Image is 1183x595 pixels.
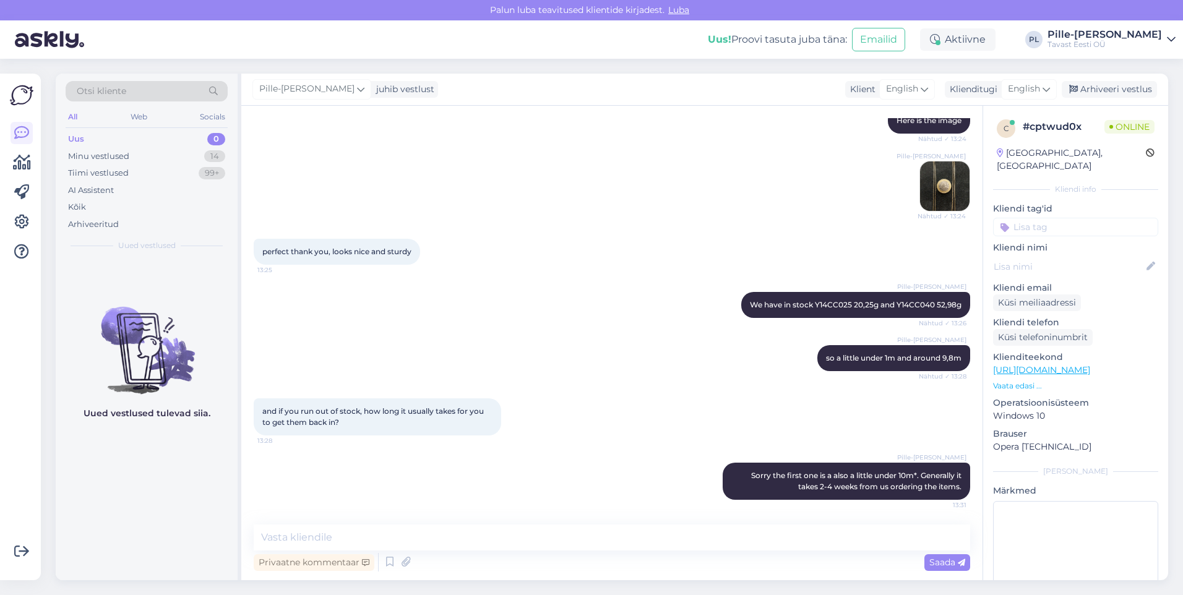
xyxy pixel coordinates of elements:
[1047,30,1162,40] div: Pille-[PERSON_NAME]
[68,133,84,145] div: Uus
[993,396,1158,409] p: Operatsioonisüsteem
[254,554,374,571] div: Privaatne kommentaar
[1004,124,1009,133] span: c
[994,260,1144,273] input: Lisa nimi
[665,4,693,15] span: Luba
[919,372,966,381] span: Nähtud ✓ 13:28
[897,152,966,161] span: Pille-[PERSON_NAME]
[993,440,1158,453] p: Opera [TECHNICAL_ID]
[993,316,1158,329] p: Kliendi telefon
[259,82,355,96] span: Pille-[PERSON_NAME]
[993,466,1158,477] div: [PERSON_NAME]
[920,28,996,51] div: Aktiivne
[897,335,966,345] span: Pille-[PERSON_NAME]
[708,33,731,45] b: Uus!
[993,202,1158,215] p: Kliendi tag'id
[826,353,961,362] span: so a little under 1m and around 9,8m
[128,109,150,125] div: Web
[199,167,225,179] div: 99+
[68,218,119,231] div: Arhiveeritud
[1104,120,1155,134] span: Online
[751,471,963,491] span: Sorry the first one is a also a little under 10m*. Generally it takes 2-4 weeks from us ordering ...
[919,319,966,328] span: Nähtud ✓ 13:26
[77,85,126,98] span: Otsi kliente
[929,557,965,568] span: Saada
[257,436,304,445] span: 13:28
[945,83,997,96] div: Klienditugi
[708,32,847,47] div: Proovi tasuta juba täna:
[852,28,905,51] button: Emailid
[1008,82,1040,96] span: English
[68,184,114,197] div: AI Assistent
[920,161,970,211] img: Attachment
[897,116,961,125] span: Here is the image
[993,294,1081,311] div: Küsi meiliaadressi
[66,109,80,125] div: All
[262,406,486,427] span: and if you run out of stock, how long it usually takes for you to get them back in?
[207,133,225,145] div: 0
[68,201,86,213] div: Kõik
[918,212,966,221] span: Nähtud ✓ 13:24
[204,150,225,163] div: 14
[197,109,228,125] div: Socials
[1023,119,1104,134] div: # cptwud0x
[897,282,966,291] span: Pille-[PERSON_NAME]
[993,380,1158,392] p: Vaata edasi ...
[993,184,1158,195] div: Kliendi info
[993,218,1158,236] input: Lisa tag
[84,407,210,420] p: Uued vestlused tulevad siia.
[1062,81,1157,98] div: Arhiveeri vestlus
[997,147,1146,173] div: [GEOGRAPHIC_DATA], [GEOGRAPHIC_DATA]
[993,329,1093,346] div: Küsi telefoninumbrit
[118,240,176,251] span: Uued vestlused
[993,241,1158,254] p: Kliendi nimi
[993,281,1158,294] p: Kliendi email
[993,364,1090,375] a: [URL][DOMAIN_NAME]
[897,453,966,462] span: Pille-[PERSON_NAME]
[68,150,129,163] div: Minu vestlused
[371,83,434,96] div: juhib vestlust
[918,134,966,143] span: Nähtud ✓ 13:24
[1025,31,1043,48] div: PL
[262,247,411,256] span: perfect thank you, looks nice and sturdy
[993,484,1158,497] p: Märkmed
[1047,30,1176,49] a: Pille-[PERSON_NAME]Tavast Eesti OÜ
[845,83,875,96] div: Klient
[750,300,961,309] span: We have in stock Y14CC025 20,25g and Y14CC040 52,98g
[1047,40,1162,49] div: Tavast Eesti OÜ
[993,351,1158,364] p: Klienditeekond
[920,500,966,510] span: 13:31
[993,409,1158,422] p: Windows 10
[886,82,918,96] span: English
[10,83,33,107] img: Askly Logo
[993,427,1158,440] p: Brauser
[56,285,238,396] img: No chats
[68,167,129,179] div: Tiimi vestlused
[257,265,304,275] span: 13:25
